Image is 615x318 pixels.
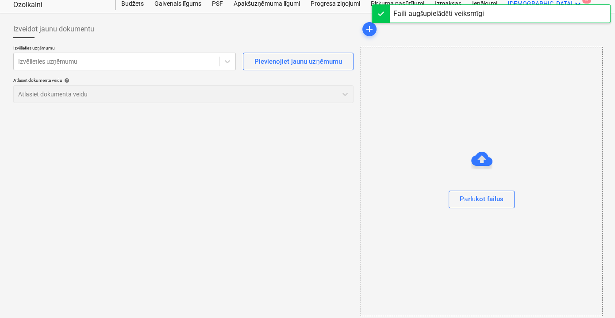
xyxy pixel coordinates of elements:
[254,56,342,67] div: Pievienojiet jaunu uzņēmumu
[13,0,105,10] div: Ozolkalni
[364,24,375,34] span: add
[13,24,94,34] span: Izveidot jaunu dokumentu
[13,77,354,83] div: Atlasiet dokumenta veidu
[449,191,515,208] button: Pārlūkot failus
[243,53,354,70] button: Pievienojiet jaunu uzņēmumu
[13,45,236,53] p: Izvēlieties uzņēmumu
[62,78,69,83] span: help
[361,47,603,316] div: Pārlūkot failus
[393,8,484,19] div: Faili augšupielādēti veiksmīgi
[460,193,504,205] div: Pārlūkot failus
